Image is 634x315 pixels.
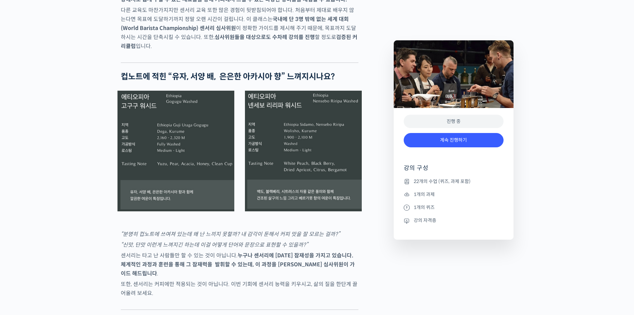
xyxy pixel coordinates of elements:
[404,190,504,198] li: 1개의 과제
[215,34,315,41] strong: 심사위원들을 대상으로도 수차례 강의를 진행
[404,177,504,185] li: 22개의 수업 (퀴즈, 과제 포함)
[121,241,308,248] em: “신맛, 단맛 이런게 느껴지긴 하는데 이걸 어떻게 단어와 문장으로 표현할 수 있을까?”
[404,133,504,147] a: 계속 진행하기
[404,164,504,177] h4: 강의 구성
[404,115,504,128] div: 진행 중
[121,231,340,238] em: “분명히 컵노트에 쓰여져 있는데 왜 난 느끼지 못할까? 내 감각이 둔해서 커피 맛을 잘 모르는 걸까?”
[2,211,44,228] a: 홈
[61,222,69,227] span: 대화
[404,217,504,225] li: 강의 자격증
[121,6,358,51] p: 다른 교육도 마찬가지지만 센서리 교육 또한 많은 경험이 뒷받침되어야 합니다. 처음부터 제대로 배우지 않는다면 목표에 도달하기까지 정말 오랜 시간이 걸립니다. 이 클래스는 이 ...
[121,251,358,278] p: 센서리는 타고 난 사람들만 할 수 있는 것이 아닙니다. .
[21,221,25,227] span: 홈
[86,211,128,228] a: 설정
[121,280,358,298] p: 또한, 센서리는 커피에만 적용되는 것이 아닙니다. 이번 기회에 센서리 능력을 키우시고, 삶의 질을 한단계 끌어올려 보세요.
[103,221,111,227] span: 설정
[404,203,504,211] li: 1개의 퀴즈
[121,252,355,277] strong: 누구나 센서리에 [DATE] 잠재성을 가지고 있습니다. 체계적인 과정과 훈련을 통해 그 잠재력을 발휘할 수 있는데, 이 과정을 [PERSON_NAME] 심사위원이 가이드 해...
[121,72,335,82] strong: 컵노트에 적힌 “유자, 서양 배, 은은한 아카시아 향” 느껴지시나요?
[44,211,86,228] a: 대화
